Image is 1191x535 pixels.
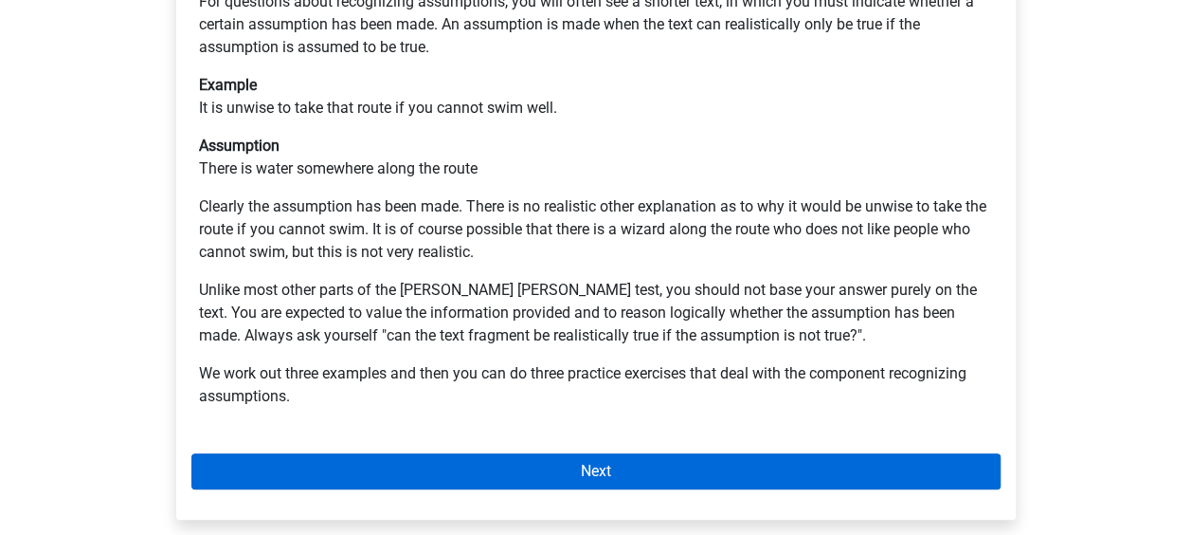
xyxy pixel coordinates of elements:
[199,74,993,120] p: It is unwise to take that route if you cannot swim well.
[199,137,280,155] b: Assumption
[199,195,993,264] p: Clearly the assumption has been made. There is no realistic other explanation as to why it would ...
[191,453,1001,489] a: Next
[199,76,257,94] b: Example
[199,279,993,347] p: Unlike most other parts of the [PERSON_NAME] [PERSON_NAME] test, you should not base your answer ...
[199,362,993,408] p: We work out three examples and then you can do three practice exercises that deal with the compon...
[199,135,993,180] p: There is water somewhere along the route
